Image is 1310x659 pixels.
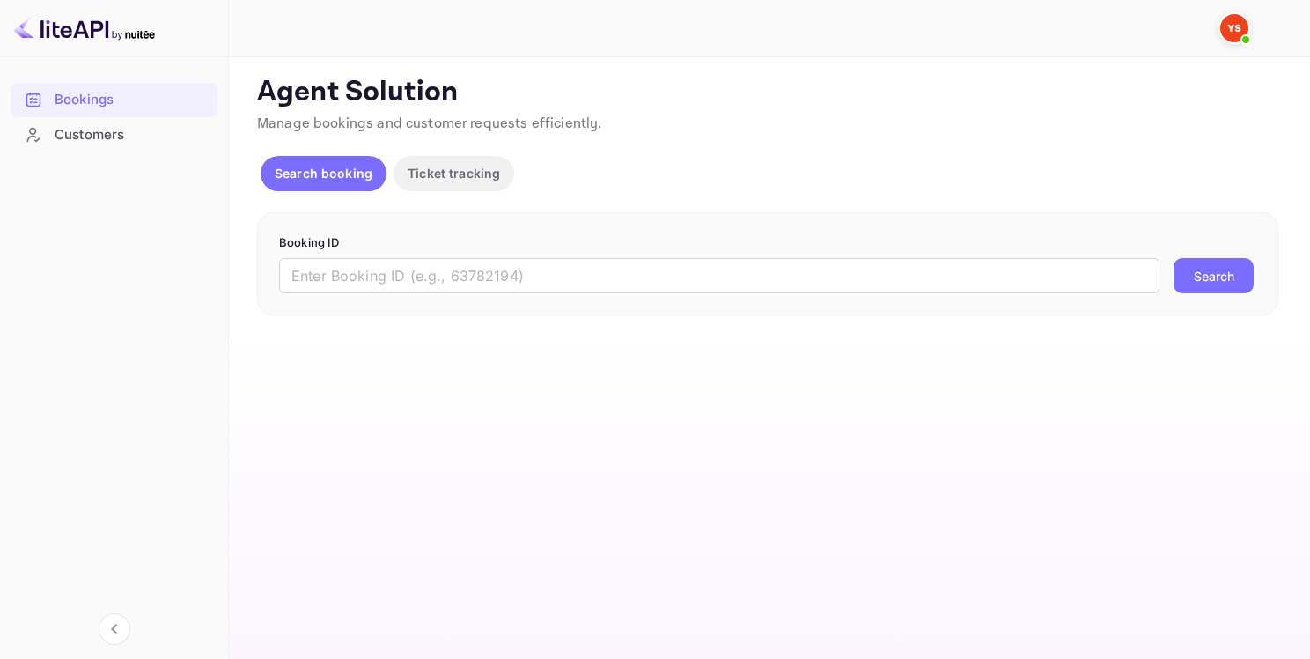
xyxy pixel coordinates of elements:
button: Search [1174,258,1254,293]
p: Booking ID [279,234,1256,252]
div: Customers [55,125,209,145]
div: Customers [11,118,217,152]
a: Customers [11,118,217,151]
a: Bookings [11,83,217,115]
p: Search booking [275,164,372,182]
p: Ticket tracking [408,164,500,182]
div: Bookings [55,90,209,110]
button: Collapse navigation [99,613,130,645]
p: Agent Solution [257,75,1278,110]
input: Enter Booking ID (e.g., 63782194) [279,258,1159,293]
img: LiteAPI logo [14,14,155,42]
img: Yandex Support [1220,14,1248,42]
span: Manage bookings and customer requests efficiently. [257,115,602,133]
div: Bookings [11,83,217,117]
